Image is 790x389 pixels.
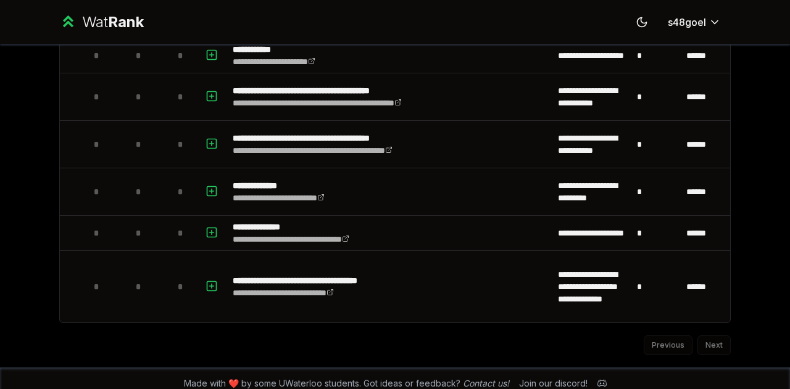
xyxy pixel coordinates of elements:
span: s48goel [668,15,706,30]
div: Wat [82,12,144,32]
a: Contact us! [463,378,509,388]
button: s48goel [658,11,731,33]
span: Rank [108,13,144,31]
a: WatRank [59,12,144,32]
